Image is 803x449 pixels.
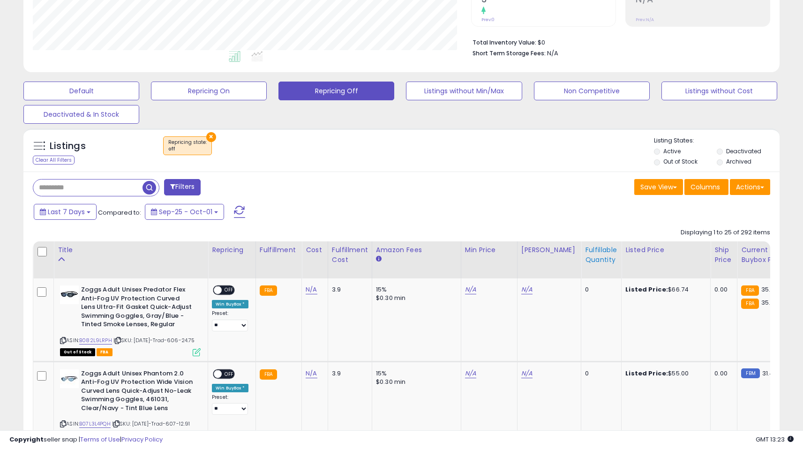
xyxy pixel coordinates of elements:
button: Sep-25 - Oct-01 [145,204,224,220]
button: Repricing Off [278,82,394,100]
label: Archived [726,157,751,165]
p: Listing States: [654,136,780,145]
div: 3.9 [332,285,365,294]
button: Actions [730,179,770,195]
div: Repricing [212,245,252,255]
small: FBA [741,299,758,309]
span: 35.5 [761,285,774,294]
span: | SKU: [DATE]-Trad-606-24.75 [113,337,195,344]
div: $55.00 [625,369,703,378]
div: Fulfillment [260,245,298,255]
button: Listings without Min/Max [406,82,522,100]
b: Zoggs Adult Unisex Predator Flex Anti-Fog UV Protection Curved Lens Ultra-Fit Gasket Quick-Adjust... [81,285,195,331]
button: Listings without Cost [661,82,777,100]
a: B07L3L4PQH [79,420,111,428]
a: N/A [521,369,533,378]
span: Repricing state : [168,139,207,153]
button: Filters [164,179,201,195]
div: Ship Price [714,245,733,265]
b: Listed Price: [625,285,668,294]
div: Displaying 1 to 25 of 292 items [681,228,770,237]
button: Deactivated & In Stock [23,105,139,124]
div: Listed Price [625,245,706,255]
small: FBA [260,369,277,380]
div: Min Price [465,245,513,255]
span: Compared to: [98,208,141,217]
div: $0.30 min [376,378,454,386]
div: 3.9 [332,369,365,378]
span: Sep-25 - Oct-01 [159,207,212,217]
a: N/A [306,369,317,378]
div: $66.74 [625,285,703,294]
span: FBA [97,348,113,356]
label: Active [663,147,681,155]
span: | SKU: [DATE]-Trad-607-12.91 [112,420,190,427]
div: seller snap | | [9,435,163,444]
a: N/A [521,285,533,294]
button: Columns [684,179,728,195]
strong: Copyright [9,435,44,444]
span: N/A [547,49,558,58]
button: Non Competitive [534,82,650,100]
div: Win BuyBox * [212,300,248,308]
span: OFF [222,370,237,378]
h5: Listings [50,140,86,153]
div: [PERSON_NAME] [521,245,577,255]
button: × [206,132,216,142]
small: Prev: 0 [481,17,495,22]
div: off [168,146,207,152]
div: $0.30 min [376,294,454,302]
span: 35.79 [761,298,778,307]
div: Amazon Fees [376,245,457,255]
div: 0 [585,285,614,294]
div: 15% [376,285,454,294]
img: 31aB7oIcy3L._SL40_.jpg [60,369,79,388]
small: Amazon Fees. [376,255,382,263]
span: 31.44 [762,369,778,378]
div: Current Buybox Price [741,245,789,265]
span: Last 7 Days [48,207,85,217]
label: Deactivated [726,147,761,155]
button: Last 7 Days [34,204,97,220]
div: 15% [376,369,454,378]
div: Fulfillment Cost [332,245,368,265]
div: Preset: [212,394,248,415]
b: Total Inventory Value: [473,38,536,46]
small: Prev: N/A [636,17,654,22]
a: Privacy Policy [121,435,163,444]
div: 0 [585,369,614,378]
span: All listings that are currently out of stock and unavailable for purchase on Amazon [60,348,95,356]
div: Win BuyBox * [212,384,248,392]
span: 2025-10-9 13:23 GMT [756,435,794,444]
li: $0 [473,36,763,47]
b: Listed Price: [625,369,668,378]
a: N/A [306,285,317,294]
button: Repricing On [151,82,267,100]
label: Out of Stock [663,157,698,165]
small: FBA [260,285,277,296]
b: Zoggs Adult Unisex Phantom 2.0 Anti-Fog UV Protection Wide Vision Curved Lens Quick-Adjust No-Lea... [81,369,195,415]
span: Columns [690,182,720,192]
a: Terms of Use [80,435,120,444]
div: Preset: [212,310,248,331]
small: FBA [741,285,758,296]
a: N/A [465,285,476,294]
div: Title [58,245,204,255]
button: Default [23,82,139,100]
div: Fulfillable Quantity [585,245,617,265]
div: ASIN: [60,285,201,355]
div: Clear All Filters [33,156,75,165]
span: OFF [222,286,237,294]
div: Cost [306,245,324,255]
div: 0.00 [714,285,730,294]
a: N/A [465,369,476,378]
b: Short Term Storage Fees: [473,49,546,57]
div: 0.00 [714,369,730,378]
small: FBM [741,368,759,378]
button: Save View [634,179,683,195]
img: 31wtEZ1to-L._SL40_.jpg [60,285,79,304]
a: B082L9LRPH [79,337,112,344]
